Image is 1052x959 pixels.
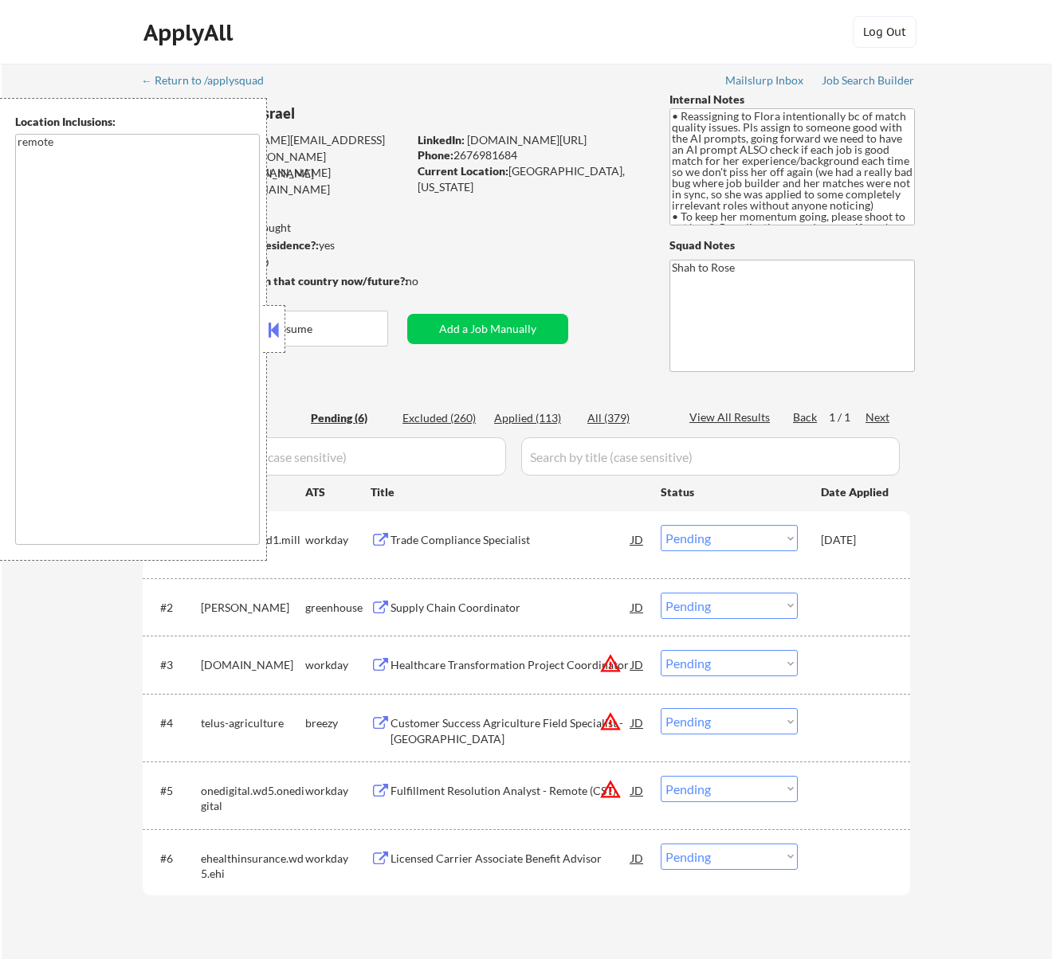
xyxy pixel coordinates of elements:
[599,778,622,800] button: warning_amber
[305,657,371,673] div: workday
[853,16,917,48] button: Log Out
[402,410,482,426] div: Excluded (260)
[391,532,631,548] div: Trade Compliance Specialist
[866,409,891,425] div: Next
[391,851,631,867] div: Licensed Carrier Associate Benefit Advisor
[391,715,631,746] div: Customer Success Agriculture Field Specialist - [GEOGRAPHIC_DATA]
[305,783,371,799] div: workday
[201,657,305,673] div: [DOMAIN_NAME]
[725,75,805,86] div: Mailslurp Inbox
[391,783,631,799] div: Fulfillment Resolution Analyst - Remote (CST)
[821,532,891,548] div: [DATE]
[418,148,453,162] strong: Phone:
[630,650,646,679] div: JD
[829,409,866,425] div: 1 / 1
[160,783,188,799] div: #5
[630,844,646,872] div: JD
[418,133,465,147] strong: LinkedIn:
[141,74,279,90] a: ← Return to /applysquad
[822,75,915,86] div: Job Search Builder
[630,708,646,737] div: JD
[143,19,237,46] div: ApplyAll
[494,410,574,426] div: Applied (113)
[201,851,305,882] div: ehealthinsurance.wd5.ehi
[630,776,646,804] div: JD
[147,437,506,476] input: Search by company (case sensitive)
[630,525,646,554] div: JD
[587,410,667,426] div: All (379)
[669,237,915,253] div: Squad Notes
[418,164,508,178] strong: Current Location:
[406,273,451,289] div: no
[201,715,305,731] div: telus-agriculture
[630,593,646,621] div: JD
[160,657,188,673] div: #3
[311,410,391,426] div: Pending (6)
[305,600,371,616] div: greenhouse
[793,409,818,425] div: Back
[391,600,631,616] div: Supply Chain Coordinator
[160,715,188,731] div: #4
[141,75,279,86] div: ← Return to /applysquad
[822,74,915,90] a: Job Search Builder
[160,851,188,867] div: #6
[725,74,805,90] a: Mailslurp Inbox
[521,437,900,476] input: Search by title (case sensitive)
[160,600,188,616] div: #2
[467,133,587,147] a: [DOMAIN_NAME][URL]
[371,484,646,500] div: Title
[689,409,775,425] div: View All Results
[391,657,631,673] div: Healthcare Transformation Project Coordinator
[418,147,643,163] div: 2676981684
[15,114,261,130] div: Location Inclusions:
[669,92,915,108] div: Internal Notes
[305,715,371,731] div: breezy
[418,163,643,194] div: [GEOGRAPHIC_DATA], [US_STATE]
[143,104,470,123] div: [PERSON_NAME] Israel
[201,783,305,814] div: onedigital.wd5.onedigital
[599,652,622,675] button: warning_amber
[661,477,798,506] div: Status
[821,484,891,500] div: Date Applied
[305,484,371,500] div: ATS
[305,851,371,867] div: workday
[305,532,371,548] div: workday
[407,314,568,344] button: Add a Job Manually
[599,710,622,733] button: warning_amber
[201,600,305,616] div: [PERSON_NAME]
